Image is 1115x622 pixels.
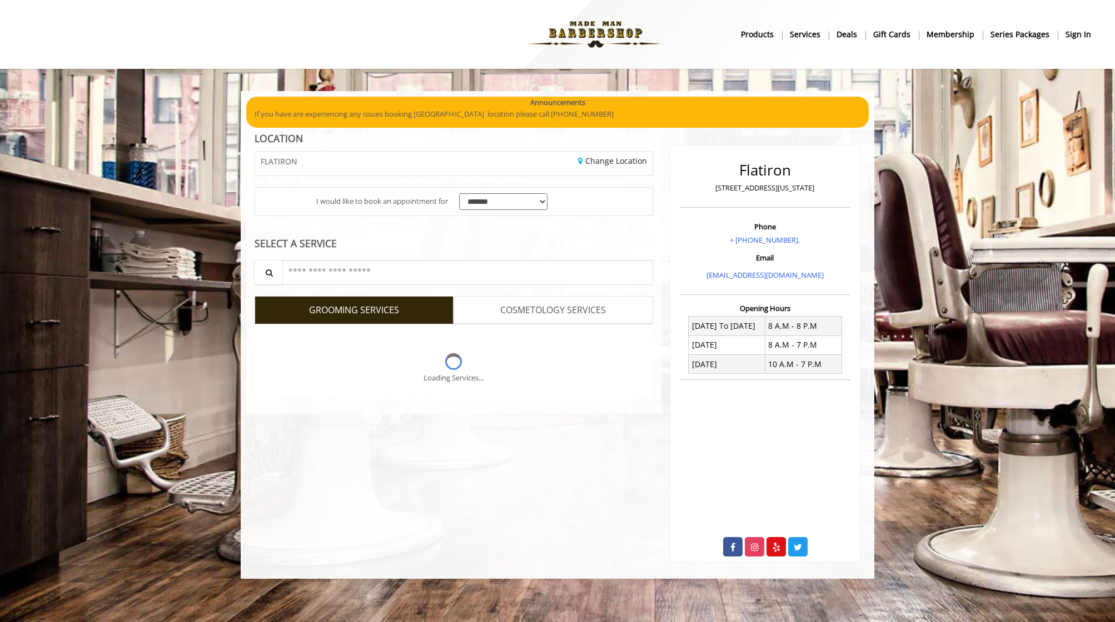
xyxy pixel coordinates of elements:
[689,355,765,374] td: [DATE]
[254,260,283,285] button: Service Search
[865,26,919,42] a: Gift cardsgift cards
[689,335,765,354] td: [DATE]
[689,317,765,335] td: [DATE] To [DATE]
[765,355,842,374] td: 10 A.M - 7 P.M
[790,28,820,41] b: Services
[255,132,303,145] b: LOCATION
[316,195,448,207] span: I would like to book an appointment for
[782,26,829,42] a: ServicesServices
[680,304,850,312] h3: Opening Hours
[829,26,865,42] a: DealsDeals
[706,270,824,280] a: [EMAIL_ADDRESS][DOMAIN_NAME]
[919,26,983,42] a: MembershipMembership
[765,317,842,335] td: 8 A.M - 8 P.M
[741,28,774,41] b: products
[730,235,800,245] a: + [PHONE_NUMBER].
[683,182,848,194] p: [STREET_ADDRESS][US_STATE]
[983,26,1058,42] a: Series packagesSeries packages
[1058,26,1099,42] a: sign insign in
[837,28,857,41] b: Deals
[500,303,606,318] span: COSMETOLOGY SERVICES
[1066,28,1091,41] b: sign in
[309,303,399,318] span: GROOMING SERVICES
[990,28,1049,41] b: Series packages
[765,335,842,354] td: 8 A.M - 7 P.M
[255,108,860,120] p: If you have are experiencing any issues booking [GEOGRAPHIC_DATA] location please call [PHONE_NUM...
[733,26,782,42] a: Productsproducts
[261,157,297,165] span: FLATIRON
[683,162,848,178] h2: Flatiron
[255,238,653,249] div: SELECT A SERVICE
[424,372,484,384] div: Loading Services...
[530,97,585,108] b: Announcements
[519,4,672,65] img: Made Man Barbershop logo
[255,324,653,398] div: Grooming services
[683,254,848,262] h3: Email
[683,223,848,230] h3: Phone
[873,28,910,41] b: gift cards
[927,28,974,41] b: Membership
[578,155,647,166] a: Change Location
